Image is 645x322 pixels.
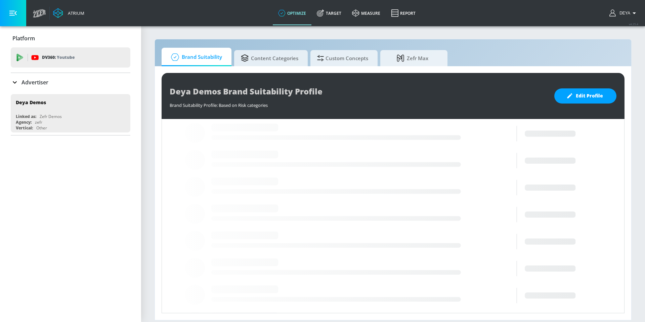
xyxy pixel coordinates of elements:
[168,49,222,65] span: Brand Suitability
[387,50,438,66] span: Zefr Max
[12,35,35,42] p: Platform
[609,9,638,17] button: Deya
[42,54,75,61] p: DV360:
[16,119,32,125] div: Agency:
[347,1,386,25] a: measure
[16,99,46,106] div: Deya Demos
[11,73,130,92] div: Advertiser
[241,50,298,66] span: Content Categories
[65,10,84,16] div: Atrium
[629,22,638,26] span: v 4.25.4
[21,79,48,86] p: Advertiser
[317,50,368,66] span: Custom Concepts
[16,125,33,131] div: Vertical:
[311,1,347,25] a: Target
[568,92,603,100] span: Edit Profile
[53,8,84,18] a: Atrium
[386,1,421,25] a: Report
[40,114,62,119] div: Zefr Demos
[170,99,548,108] div: Brand Suitability Profile: Based on Risk categories
[617,11,630,15] span: login as: deya.mansell@zefr.com
[11,47,130,68] div: DV360: Youtube
[11,94,130,132] div: Deya DemosLinked as:Zefr DemosAgency:zefrVertical:Other
[273,1,311,25] a: optimize
[36,125,47,131] div: Other
[16,114,36,119] div: Linked as:
[57,54,75,61] p: Youtube
[11,29,130,48] div: Platform
[35,119,42,125] div: zefr
[554,88,616,104] button: Edit Profile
